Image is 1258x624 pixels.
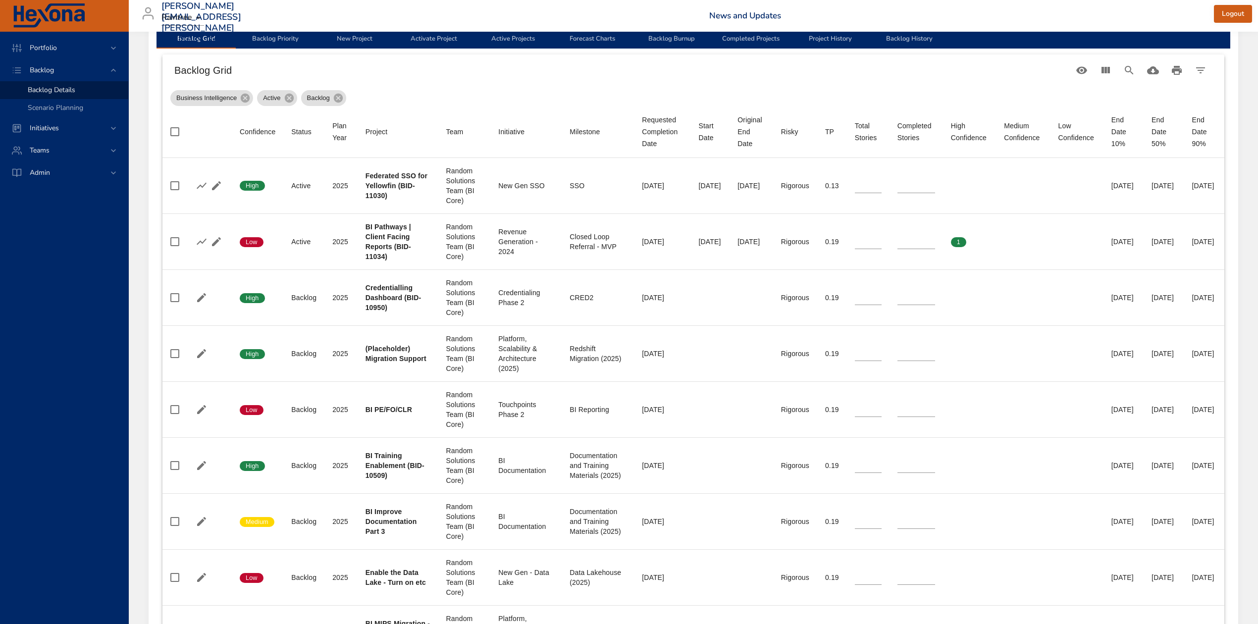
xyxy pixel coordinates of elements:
div: Credentialing Phase 2 [498,288,554,308]
div: Backlog [291,405,316,415]
button: Edit Project Details [194,346,209,361]
span: 0 [1058,238,1074,247]
div: Random Solutions Team (BI Core) [446,278,483,317]
div: Random Solutions Team (BI Core) [446,502,483,541]
div: Closed Loop Referral - MVP [570,232,626,252]
div: Total Stories [855,120,882,144]
div: Platform, Scalability & Architecture (2025) [498,334,554,373]
span: Low [240,238,263,247]
div: Random Solutions Team (BI Core) [446,334,483,373]
div: [DATE] [1111,517,1136,526]
div: Sort [737,114,765,150]
button: Edit Project Details [194,514,209,529]
span: Original End Date [737,114,765,150]
div: [DATE] [642,405,682,415]
div: Rigorous [781,349,809,359]
div: [DATE] [642,293,682,303]
span: Confidence [240,126,275,138]
button: Download CSV [1141,58,1165,82]
div: Touchpoints Phase 2 [498,400,554,419]
div: [DATE] [642,349,682,359]
button: Filter Table [1189,58,1212,82]
div: Backlog [291,293,316,303]
div: Rigorous [781,237,809,247]
div: Backlog [301,90,346,106]
div: Backlog [291,572,316,582]
div: [DATE] [1111,293,1136,303]
span: Business Intelligence [170,93,243,103]
span: Scenario Planning [28,103,83,112]
div: [DATE] [1192,181,1216,191]
span: Low [240,573,263,582]
span: Logout [1222,8,1244,20]
div: Rigorous [781,405,809,415]
div: Rigorous [781,517,809,526]
div: [DATE] [1192,293,1216,303]
span: Backlog [22,65,62,75]
div: [DATE] [642,517,682,526]
div: End Date 50% [1152,114,1176,150]
img: Hexona [12,3,86,28]
div: Sort [332,120,350,144]
span: Project [366,126,430,138]
div: Rigorous [781,461,809,470]
div: [DATE] [1152,572,1176,582]
div: [DATE] [698,181,722,191]
div: Data Lakehouse (2025) [570,568,626,587]
div: Sort [1004,120,1042,144]
b: Credentialling Dashboard (BID-10950) [366,284,421,312]
div: [DATE] [1192,405,1216,415]
span: High [240,294,265,303]
div: TP [825,126,834,138]
span: Requested Completion Date [642,114,682,150]
div: Plan Year [332,120,350,144]
div: BI Documentation [498,456,554,475]
span: Team [446,126,483,138]
div: Status [291,126,312,138]
div: End Date 90% [1192,114,1216,150]
span: Milestone [570,126,626,138]
div: [DATE] [737,181,765,191]
button: Edit Project Details [194,402,209,417]
span: Active [257,93,286,103]
span: Start Date [698,120,722,144]
div: Random Solutions Team (BI Core) [446,390,483,429]
div: Sort [366,126,388,138]
span: Teams [22,146,57,155]
div: Rigorous [781,572,809,582]
button: Edit Project Details [209,234,224,249]
div: Sort [855,120,882,144]
div: 2025 [332,293,350,303]
div: [DATE] [1152,517,1176,526]
div: New Gen SSO [498,181,554,191]
span: Admin [22,168,58,177]
button: Edit Project Details [194,458,209,473]
span: Backlog [301,93,336,103]
span: Initiative [498,126,554,138]
div: Project [366,126,388,138]
div: SSO [570,181,626,191]
div: End Date 10% [1111,114,1136,150]
div: [DATE] [1152,293,1176,303]
div: 0.19 [825,349,839,359]
span: Low Confidence [1058,120,1096,144]
div: Sort [781,126,798,138]
button: Standard Views [1070,58,1094,82]
div: [DATE] [698,237,722,247]
div: High Confidence [951,120,988,144]
div: Raintree [161,10,204,26]
span: Low [240,406,263,415]
div: Backlog [291,349,316,359]
div: CRED2 [570,293,626,303]
div: Active [291,181,316,191]
div: [DATE] [642,572,682,582]
div: [DATE] [1152,237,1176,247]
button: Edit Project Details [194,570,209,585]
h3: [PERSON_NAME][EMAIL_ADDRESS][PERSON_NAME][DOMAIN_NAME] [161,1,241,44]
div: [DATE] [1111,237,1136,247]
div: Sort [1058,120,1096,144]
div: [DATE] [1152,349,1176,359]
div: [DATE] [642,237,682,247]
